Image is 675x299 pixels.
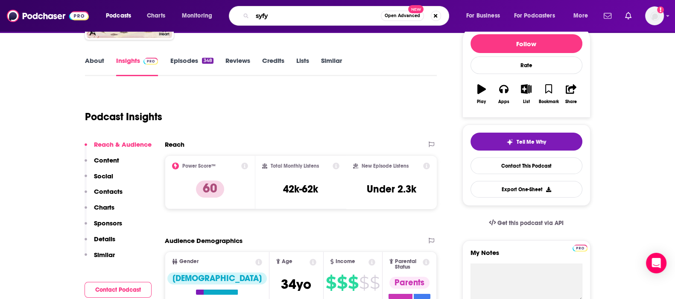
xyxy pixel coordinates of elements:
[622,9,635,23] a: Show notifications dropdown
[179,259,199,264] span: Gender
[147,10,165,22] span: Charts
[271,163,319,169] h2: Total Monthly Listens
[100,9,142,23] button: open menu
[497,219,564,227] span: Get this podcast via API
[395,259,421,270] span: Parental Status
[7,8,89,24] img: Podchaser - Follow, Share and Rate Podcasts
[85,140,152,156] button: Reach & Audience
[573,243,587,252] a: Pro website
[538,99,558,104] div: Bookmark
[348,276,358,290] span: $
[385,14,420,18] span: Open Advanced
[85,187,123,203] button: Contacts
[523,99,530,104] div: List
[573,245,587,252] img: Podchaser Pro
[283,183,318,195] h3: 42k-62k
[85,56,104,76] a: About
[359,276,369,290] span: $
[141,9,170,23] a: Charts
[565,99,577,104] div: Share
[538,79,560,110] button: Bookmark
[470,181,582,198] button: Export One-Sheet
[94,235,115,243] p: Details
[225,56,250,76] a: Reviews
[470,34,582,53] button: Follow
[646,253,666,273] div: Open Intercom Messenger
[252,9,381,23] input: Search podcasts, credits, & more...
[482,213,571,234] a: Get this podcast via API
[94,203,114,211] p: Charts
[515,79,537,110] button: List
[645,6,664,25] button: Show profile menu
[645,6,664,25] img: User Profile
[370,276,380,290] span: $
[321,56,342,76] a: Similar
[657,6,664,13] svg: Add a profile image
[600,9,615,23] a: Show notifications dropdown
[460,9,511,23] button: open menu
[237,6,457,26] div: Search podcasts, credits, & more...
[85,219,122,235] button: Sponsors
[498,99,509,104] div: Apps
[381,11,424,21] button: Open AdvancedNew
[367,183,416,195] h3: Under 2.3k
[182,163,216,169] h2: Power Score™
[567,9,599,23] button: open menu
[182,10,212,22] span: Monitoring
[466,10,500,22] span: For Business
[85,156,119,172] button: Content
[506,139,513,145] img: tell me why sparkle
[165,140,184,148] h2: Reach
[85,251,115,266] button: Similar
[296,56,309,76] a: Lists
[196,181,224,198] p: 60
[326,276,336,290] span: $
[470,56,582,74] div: Rate
[143,58,158,65] img: Podchaser Pro
[573,10,588,22] span: More
[165,237,243,245] h2: Audience Demographics
[85,203,114,219] button: Charts
[470,133,582,151] button: tell me why sparkleTell Me Why
[645,6,664,25] span: Logged in as idcontent
[85,282,152,298] button: Contact Podcast
[262,56,284,76] a: Credits
[170,56,213,76] a: Episodes348
[336,259,355,264] span: Income
[493,79,515,110] button: Apps
[85,235,115,251] button: Details
[281,276,311,293] span: 34 yo
[362,163,409,169] h2: New Episode Listens
[176,9,223,23] button: open menu
[477,99,486,104] div: Play
[514,10,555,22] span: For Podcasters
[94,172,113,180] p: Social
[85,110,162,123] h1: Podcast Insights
[202,58,213,64] div: 348
[470,79,493,110] button: Play
[337,276,347,290] span: $
[508,9,567,23] button: open menu
[389,277,430,289] div: Parents
[517,139,546,145] span: Tell Me Why
[560,79,582,110] button: Share
[94,251,115,259] p: Similar
[116,56,158,76] a: InsightsPodchaser Pro
[85,172,113,188] button: Social
[408,5,424,13] span: New
[94,219,122,227] p: Sponsors
[470,249,582,263] label: My Notes
[94,187,123,195] p: Contacts
[282,259,292,264] span: Age
[94,156,119,164] p: Content
[94,140,152,148] p: Reach & Audience
[167,272,267,284] div: [DEMOGRAPHIC_DATA]
[470,157,582,174] a: Contact This Podcast
[106,10,131,22] span: Podcasts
